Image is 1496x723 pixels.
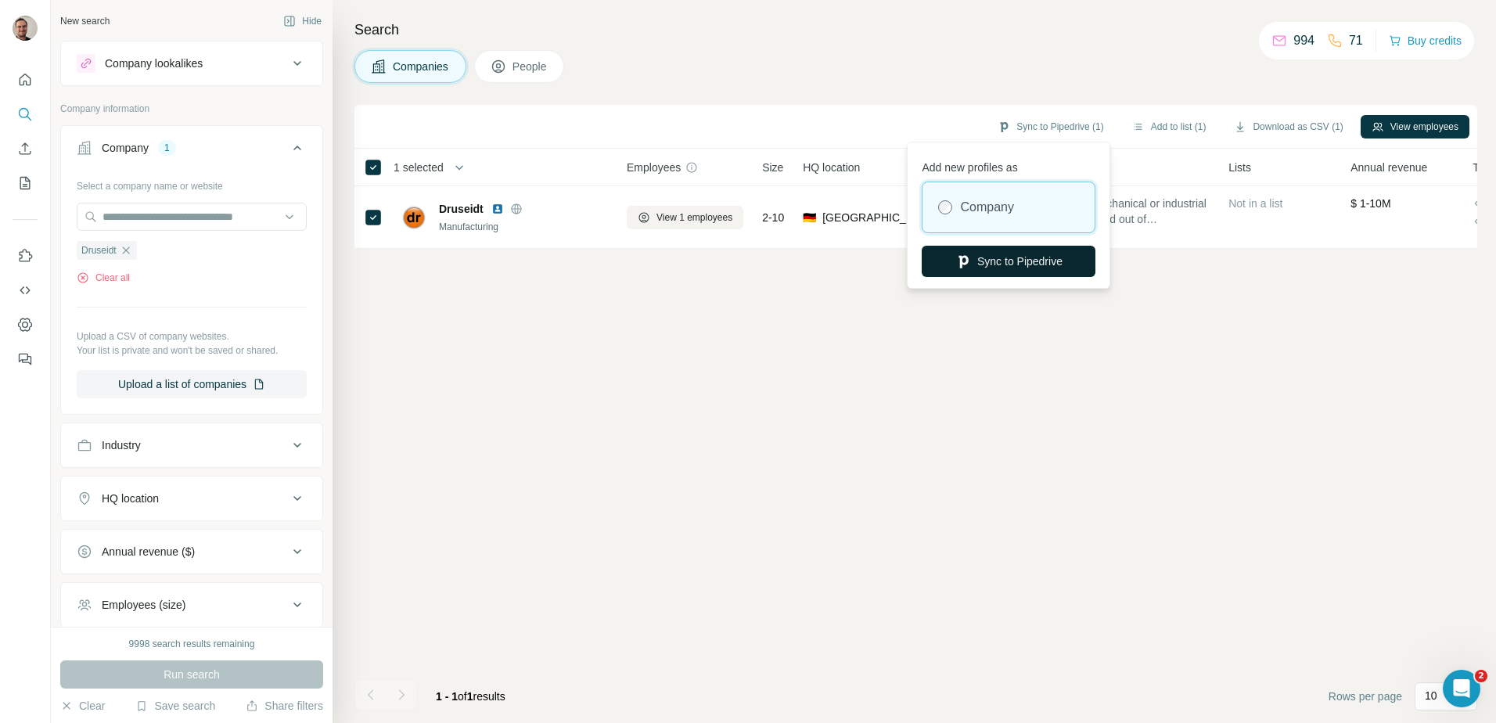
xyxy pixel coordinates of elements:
[512,59,548,74] span: People
[1228,160,1251,175] span: Lists
[1228,197,1282,210] span: Not in a list
[77,173,307,193] div: Select a company name or website
[656,210,732,225] span: View 1 employees
[272,9,333,33] button: Hide
[1389,30,1462,52] button: Buy credits
[13,311,38,339] button: Dashboard
[1121,115,1217,138] button: Add to list (1)
[1425,688,1437,703] p: 10
[491,203,504,215] img: LinkedIn logo
[60,698,105,714] button: Clear
[77,370,307,398] button: Upload a list of companies
[102,140,149,156] div: Company
[401,205,426,230] img: Logo of Druseidt
[102,437,141,453] div: Industry
[987,115,1114,138] button: Sync to Pipedrive (1)
[77,271,130,285] button: Clear all
[13,66,38,94] button: Quick start
[1293,31,1314,50] p: 994
[762,160,783,175] span: Size
[922,246,1095,277] button: Sync to Pipedrive
[960,198,1013,217] label: Company
[129,637,255,651] div: 9998 search results remaining
[439,220,608,234] div: Manufacturing
[1475,670,1487,682] span: 2
[61,45,322,82] button: Company lookalikes
[61,586,322,624] button: Employees (size)
[13,16,38,41] img: Avatar
[467,690,473,703] span: 1
[61,426,322,464] button: Industry
[13,276,38,304] button: Use Surfe API
[394,160,444,175] span: 1 selected
[354,19,1477,41] h4: Search
[13,169,38,197] button: My lists
[60,14,110,28] div: New search
[77,329,307,344] p: Upload a CSV of company websites.
[102,544,195,559] div: Annual revenue ($)
[1443,670,1480,707] iframe: Intercom live chat
[1350,160,1427,175] span: Annual revenue
[61,480,322,517] button: HQ location
[60,102,323,116] p: Company information
[458,690,467,703] span: of
[13,345,38,373] button: Feedback
[439,201,484,217] span: Druseidt
[13,242,38,270] button: Use Surfe on LinkedIn
[436,690,458,703] span: 1 - 1
[102,597,185,613] div: Employees (size)
[135,698,215,714] button: Save search
[922,153,1095,175] p: Add new profiles as
[13,135,38,163] button: Enrich CSV
[77,344,307,358] p: Your list is private and won't be saved or shared.
[627,206,743,229] button: View 1 employees
[822,210,925,225] span: [GEOGRAPHIC_DATA], [GEOGRAPHIC_DATA]|[GEOGRAPHIC_DATA]|[GEOGRAPHIC_DATA]
[436,690,505,703] span: results
[1329,689,1402,704] span: Rows per page
[246,698,323,714] button: Share filters
[1350,197,1390,210] span: $ 1-10M
[1223,115,1354,138] button: Download as CSV (1)
[61,533,322,570] button: Annual revenue ($)
[803,210,816,225] span: 🇩🇪
[627,160,681,175] span: Employees
[158,141,176,155] div: 1
[803,160,860,175] span: HQ location
[393,59,450,74] span: Companies
[102,491,159,506] div: HQ location
[105,56,203,71] div: Company lookalikes
[81,243,117,257] span: Druseidt
[762,210,784,225] span: 2-10
[13,100,38,128] button: Search
[1349,31,1363,50] p: 71
[61,129,322,173] button: Company1
[1361,115,1469,138] button: View employees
